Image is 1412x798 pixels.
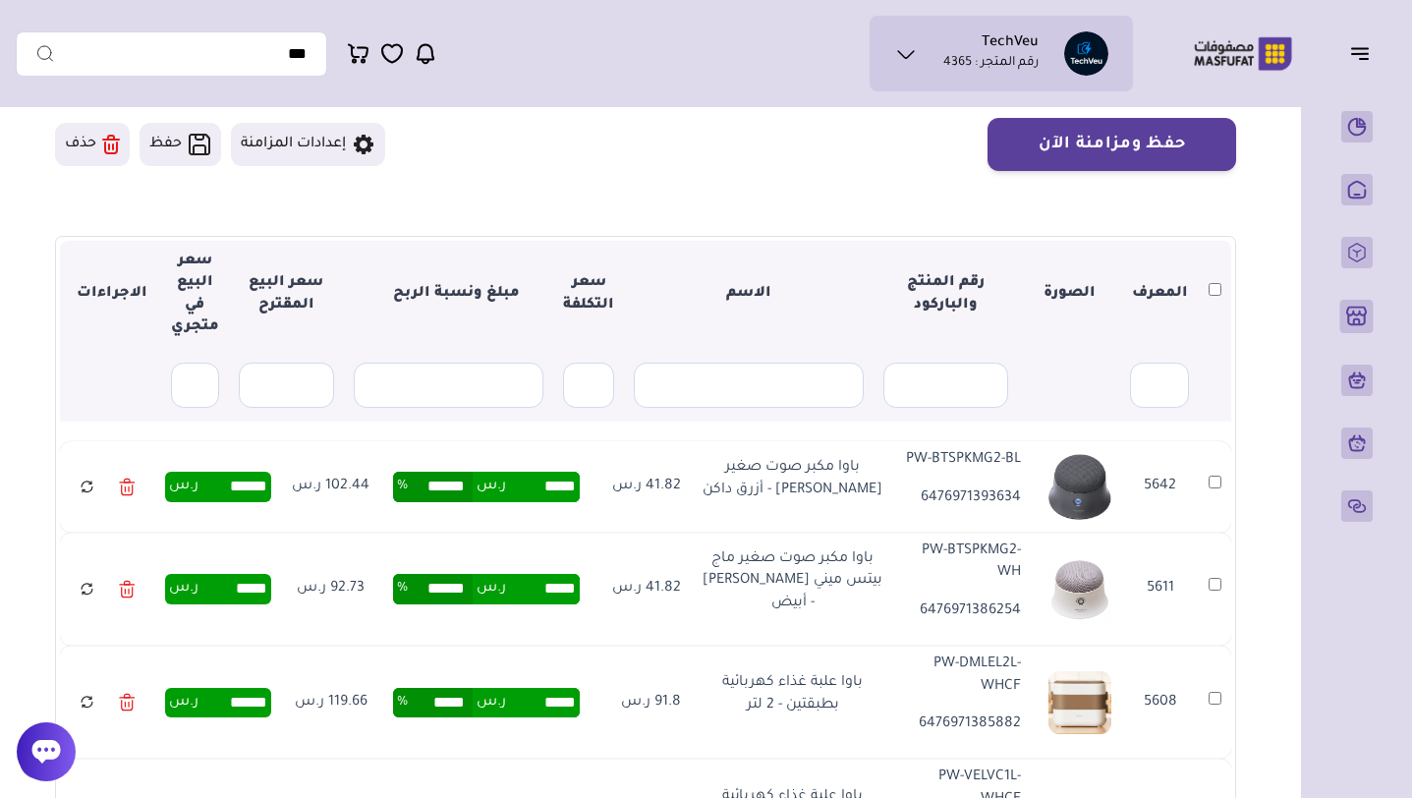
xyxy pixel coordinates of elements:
p: 91.8 ر.س [602,692,681,713]
img: 2025-07-16-687772b6c27a4.png [1048,546,1111,633]
p: 41.82 ر.س [602,578,681,599]
span: % [397,574,408,603]
button: حذف [55,123,130,166]
img: 2025-07-15-687675b7d85f7.png [1048,454,1111,520]
h1: TechVeu [982,34,1039,54]
img: 20250714184918072298.png [1048,671,1111,734]
p: 41.82 ر.س [602,476,681,497]
strong: الصورة [1044,286,1096,302]
strong: الاسم [726,286,771,302]
td: 92.73 ر.س [281,533,381,646]
td: 5642 [1121,441,1199,533]
img: Logo [1180,34,1306,73]
span: ر.س [477,574,506,603]
strong: مبلغ ونسبة الربح [377,286,520,302]
p: باوا علبة غذاء كهربائية بطبقتين - 2 لتر [701,672,884,716]
strong: سعر البيع في متجري [171,254,219,335]
button: إعدادات المزامنة [231,123,385,166]
span: % [397,472,408,501]
div: ر.س [165,688,271,717]
p: رقم المتجر : 4365 [943,54,1039,74]
strong: المعرف [1132,286,1188,302]
p: باوا مكبر صوت صغير ماج بيتس ميني [PERSON_NAME] - أبيض [701,548,884,614]
div: ر.س [165,574,271,603]
p: باوا مكبر صوت صغير [PERSON_NAME] - أزرق داكن [701,457,884,501]
button: حفظ [140,123,221,166]
span: % [397,688,408,717]
img: Saleh [1064,31,1108,76]
p: 6476971385882 [904,713,1021,735]
span: ر.س [477,472,506,501]
button: حفظ ومزامنة الآن [988,118,1236,171]
td: 102.44 ر.س [281,441,381,533]
td: 5608 [1121,646,1199,759]
p: 6476971386254 [904,600,1021,622]
p: PW-DMLEL2L-WHCF [904,654,1021,698]
p: 6476971393634 [904,487,1021,509]
div: ر.س [165,472,271,501]
td: 119.66 ر.س [281,646,381,759]
td: 5611 [1121,533,1199,646]
strong: سعر التكلفة [563,275,614,313]
strong: سعر البيع المقترح [249,275,323,313]
strong: رقم المنتج والباركود [907,275,985,313]
span: ر.س [477,688,506,717]
p: PW-BTSPKMG2-WH [904,541,1021,585]
strong: الاجراءات [77,286,147,302]
p: PW-BTSPKMG2-BL [904,449,1021,471]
